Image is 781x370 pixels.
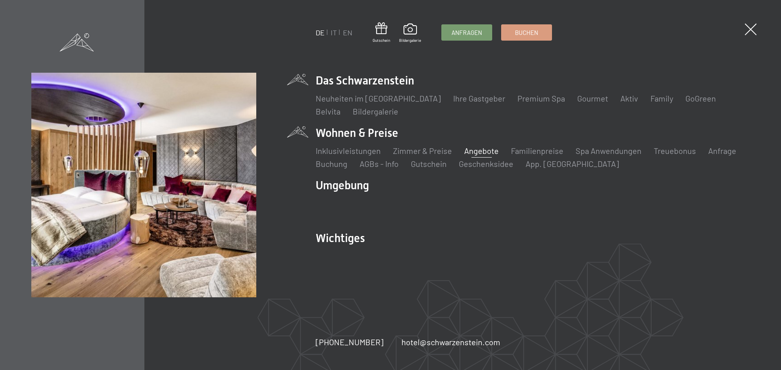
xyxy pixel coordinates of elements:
[331,28,337,37] a: IT
[517,93,565,103] a: Premium Spa
[316,106,340,116] a: Belvita
[526,159,619,169] a: App. [GEOGRAPHIC_DATA]
[511,146,563,156] a: Familienpreise
[620,93,638,103] a: Aktiv
[399,37,421,43] span: Bildergalerie
[316,93,441,103] a: Neuheiten im [GEOGRAPHIC_DATA]
[453,93,505,103] a: Ihre Gastgeber
[464,146,499,156] a: Angebote
[373,37,390,43] span: Gutschein
[650,93,673,103] a: Family
[452,28,482,37] span: Anfragen
[411,159,447,169] a: Gutschein
[577,93,608,103] a: Gourmet
[360,159,399,169] a: AGBs - Info
[316,336,384,348] a: [PHONE_NUMBER]
[654,146,696,156] a: Treuebonus
[685,93,716,103] a: GoGreen
[459,159,513,169] a: Geschenksidee
[576,146,641,156] a: Spa Anwendungen
[373,22,390,43] a: Gutschein
[708,146,736,156] a: Anfrage
[353,106,398,116] a: Bildergalerie
[316,159,347,169] a: Buchung
[399,24,421,43] a: Bildergalerie
[316,28,325,37] a: DE
[515,28,538,37] span: Buchen
[401,336,500,348] a: hotel@schwarzenstein.com
[343,28,352,37] a: EN
[393,146,452,156] a: Zimmer & Preise
[502,25,552,40] a: Buchen
[442,25,492,40] a: Anfragen
[316,337,384,347] span: [PHONE_NUMBER]
[316,146,381,156] a: Inklusivleistungen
